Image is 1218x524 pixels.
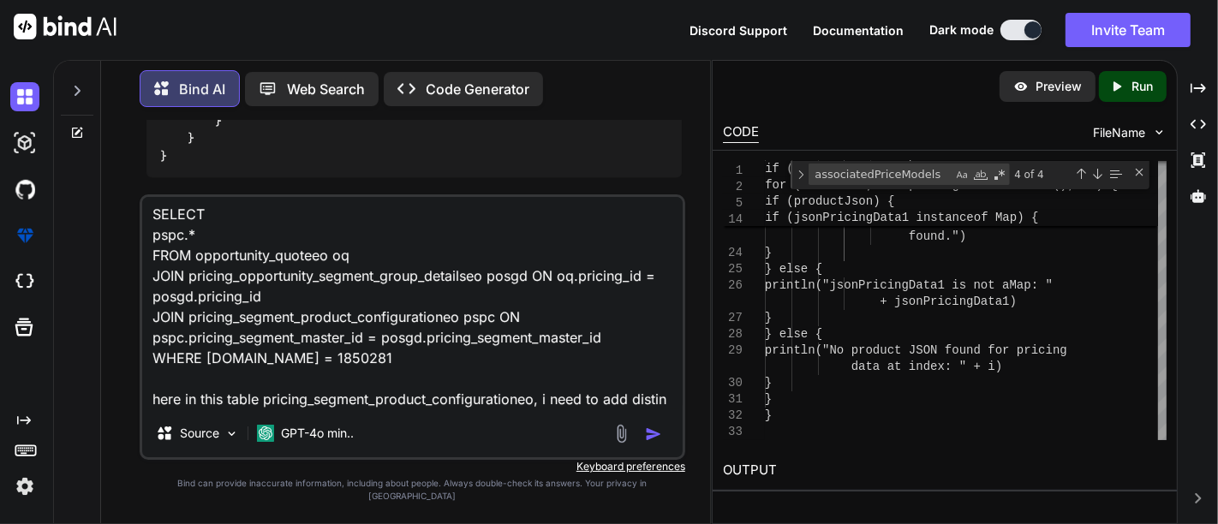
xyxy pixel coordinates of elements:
div: 27 [723,310,743,326]
span: } else { [765,327,822,341]
p: Keyboard preferences [140,460,685,473]
span: i++) { [1075,178,1118,192]
div: Find in Selection (Alt+L) [1106,164,1125,183]
div: 28 [723,326,743,342]
div: 29 [723,342,743,359]
span: if (productJson) { [765,194,894,208]
span: odels [981,213,1017,227]
span: 14 [723,211,743,228]
p: Bind can provide inaccurate information, including about people. Always double-check its answers.... [140,477,685,503]
span: } [765,408,772,422]
textarea: SELECT pspc.* FROM opportunity_quoteeo oq JOIN pricing_opportunity_segment_group_detailseo posgd ... [142,197,683,409]
div: CODE [723,122,759,143]
span: } [765,376,772,390]
div: Next Match (Enter) [1090,167,1104,181]
h3: Conclusion [146,191,682,211]
span: Map: " [1010,278,1053,292]
span: 2 [723,179,743,195]
span: + jsonPricingData1) [881,295,1018,308]
img: Pick Models [224,426,239,441]
div: Close (Escape) [1132,165,1146,179]
div: Previous Match (Shift+Enter) [1074,167,1088,181]
textarea: Find [809,164,952,184]
div: Use Regular Expression (Alt+R) [991,166,1008,183]
span: println("No product JSON found for pri [765,343,1038,357]
img: premium [10,221,39,250]
img: attachment [612,424,631,444]
p: Code Generator [426,79,529,99]
span: for (int i = 0; i < pricingDataList.size(); [765,178,1074,192]
span: Dark mode [929,21,994,39]
span: cing [1039,343,1068,357]
img: Bind AI [14,14,116,39]
span: if (pricingDataList && !pricingDataList.isEmpty()) [765,162,1125,176]
p: Source [180,425,219,442]
p: GPT-4o min.. [281,425,354,442]
div: 32 [723,408,743,424]
span: Discord Support [690,23,787,38]
button: Documentation [813,21,904,39]
p: Bind AI [179,79,225,99]
img: GPT-4o mini [257,425,274,442]
button: Invite Team [1066,13,1191,47]
span: if (jsonPricingData1 instanceof Map) { [765,211,1038,224]
img: settings [10,472,39,501]
div: 30 [723,375,743,391]
h2: OUTPUT [713,450,1177,491]
div: 24 [723,245,743,261]
span: } [765,392,772,406]
div: 25 [723,261,743,277]
img: cloudideIcon [10,267,39,296]
span: println("No associated price m [765,213,981,227]
button: Discord Support [690,21,787,39]
p: Run [1131,78,1153,95]
span: } else { [765,262,822,276]
span: 5 [723,195,743,211]
div: Match Whole Word (Alt+W) [972,166,989,183]
span: 1 [723,163,743,179]
p: Web Search [287,79,365,99]
div: Toggle Replace [793,161,809,189]
span: } [765,246,772,259]
span: } [765,311,772,325]
div: 26 [723,277,743,294]
span: println("jsonPricingData1 is not a [765,278,1010,292]
div: 31 [723,391,743,408]
img: preview [1013,79,1029,94]
img: githubDark [10,175,39,204]
span: data at index: " + i) [851,360,1002,373]
img: darkChat [10,82,39,111]
div: 4 of 4 [1012,164,1072,185]
img: darkAi-studio [10,128,39,158]
span: FileName [1093,124,1145,141]
div: Find / Replace [791,161,1149,189]
p: Preview [1036,78,1082,95]
div: Match Case (Alt+C) [953,166,970,183]
div: 33 [723,424,743,440]
span: Documentation [813,23,904,38]
span: found.") [909,229,966,243]
img: icon [645,426,662,443]
img: chevron down [1152,125,1167,140]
